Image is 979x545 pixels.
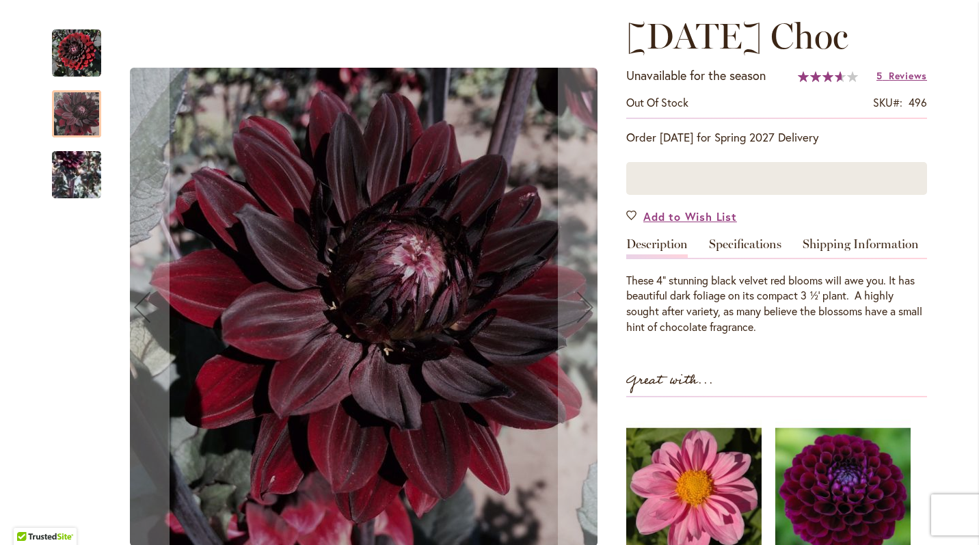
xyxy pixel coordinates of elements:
span: Reviews [889,69,927,82]
div: Availability [626,95,688,111]
div: Karma Choc [52,16,115,77]
div: Detailed Product Info [626,238,927,335]
a: 5 Reviews [876,69,927,82]
div: 73% [798,71,858,82]
a: Add to Wish List [626,209,737,224]
strong: Great with... [626,369,714,392]
div: 496 [909,95,927,111]
span: Add to Wish List [643,209,737,224]
strong: SKU [873,95,902,109]
span: 5 [876,69,883,82]
a: Specifications [709,238,781,258]
div: Karma Choc [52,137,101,198]
span: [DATE] Choc [626,14,848,57]
p: Unavailable for the season [626,67,766,85]
img: Karma Choc [52,124,101,224]
span: Out of stock [626,95,688,109]
div: These 4” stunning black velvet red blooms will awe you. It has beautiful dark foliage on its comp... [626,273,927,335]
iframe: Launch Accessibility Center [10,496,49,535]
p: Order [DATE] for Spring 2027 Delivery [626,129,927,146]
img: Karma Choc [52,29,101,78]
a: Shipping Information [803,238,919,258]
a: Description [626,238,688,258]
div: Karma Choc [52,77,115,137]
